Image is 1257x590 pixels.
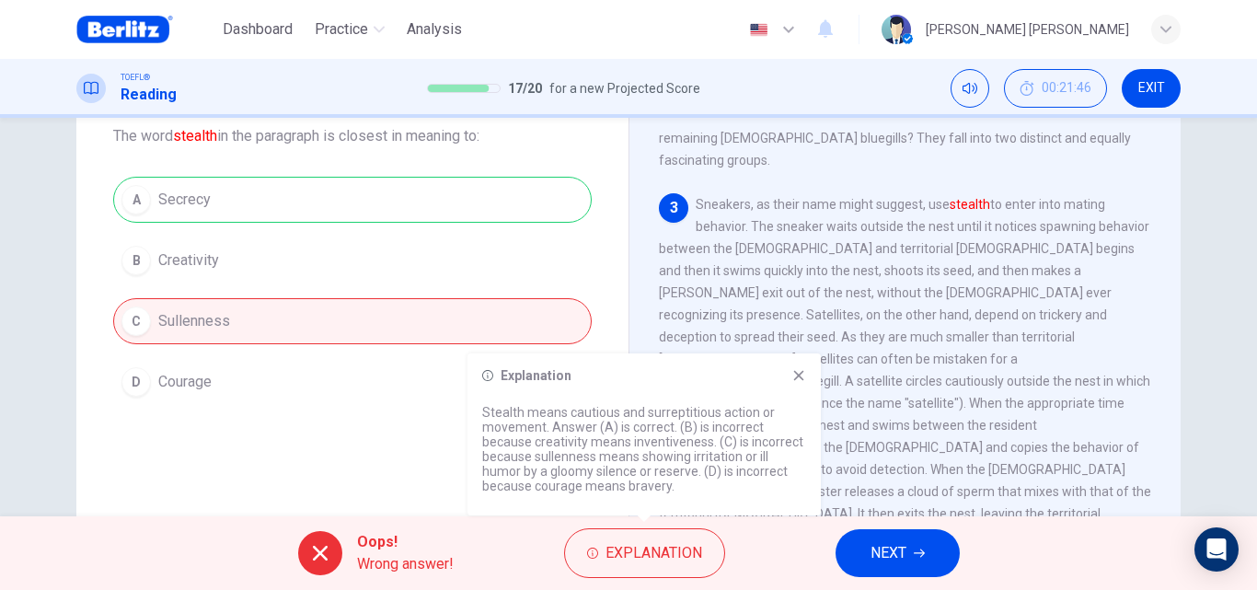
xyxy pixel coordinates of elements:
span: for a new Projected Score [549,77,700,99]
div: Hide [1004,69,1107,108]
span: EXIT [1138,81,1165,96]
div: 3 [659,193,688,223]
div: Mute [951,69,989,108]
span: Explanation [605,540,702,566]
span: Oops! [357,531,454,553]
span: TOEFL® [121,71,150,84]
img: Berlitz Brasil logo [76,11,173,48]
span: Dashboard [223,18,293,40]
span: 00:21:46 [1042,81,1091,96]
span: Sneakers, as their name might suggest, use to enter into mating behavior. The sneaker waits outsi... [659,197,1151,543]
h6: Explanation [501,368,571,383]
span: Wrong answer! [357,553,454,575]
div: Open Intercom Messenger [1194,527,1239,572]
span: NEXT [871,540,906,566]
font: stealth [950,197,990,212]
span: The word in the paragraph is closest in meaning to: [113,125,592,147]
h1: Reading [121,84,177,106]
p: Stealth means cautious and surreptitious action or movement. Answer (A) is correct. (B) is incorr... [482,405,806,493]
img: en [747,23,770,37]
span: Analysis [407,18,462,40]
font: stealth [173,127,217,145]
span: Practice [315,18,368,40]
div: [PERSON_NAME] [PERSON_NAME] [926,18,1129,40]
img: Profile picture [882,15,911,44]
span: 17 / 20 [508,77,542,99]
